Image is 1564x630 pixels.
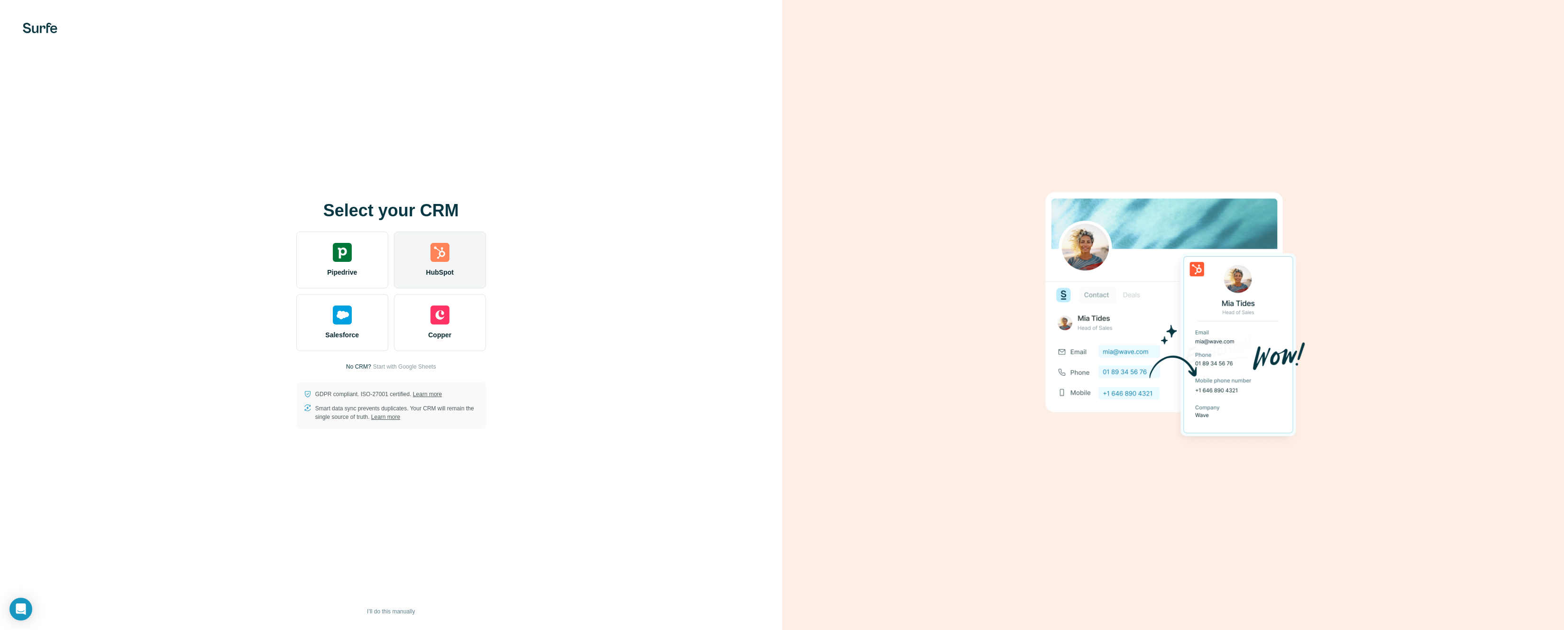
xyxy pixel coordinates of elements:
span: HubSpot [426,268,454,277]
p: GDPR compliant. ISO-27001 certified. [315,390,442,398]
img: pipedrive's logo [333,243,352,262]
span: I’ll do this manually [367,607,415,616]
span: Pipedrive [327,268,357,277]
a: Learn more [413,391,442,398]
p: No CRM? [346,362,371,371]
div: Open Intercom Messenger [9,598,32,621]
img: copper's logo [430,306,449,324]
img: HUBSPOT image [1040,177,1306,453]
img: Surfe's logo [23,23,57,33]
img: hubspot's logo [430,243,449,262]
span: Copper [428,330,451,340]
a: Learn more [371,414,400,420]
img: salesforce's logo [333,306,352,324]
button: Start with Google Sheets [373,362,436,371]
p: Smart data sync prevents duplicates. Your CRM will remain the single source of truth. [315,404,478,421]
h1: Select your CRM [296,201,486,220]
span: Salesforce [325,330,359,340]
button: I’ll do this manually [360,604,421,619]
